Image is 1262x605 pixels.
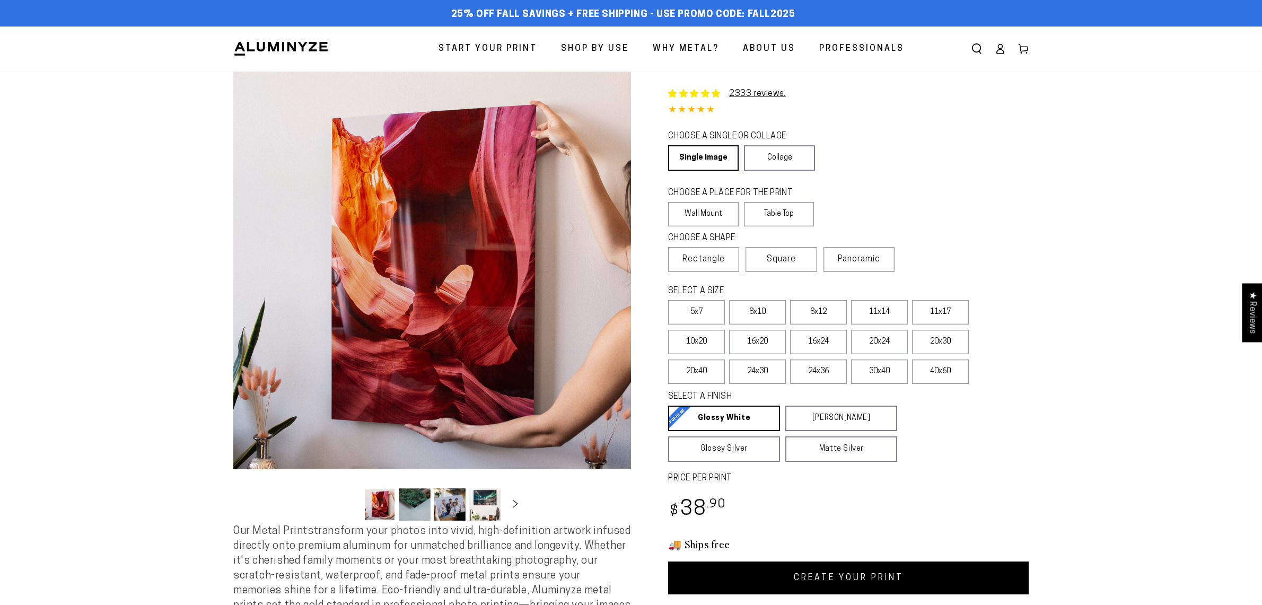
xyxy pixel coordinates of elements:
label: 20x24 [851,330,908,354]
legend: CHOOSE A PLACE FOR THE PRINT [668,187,804,199]
sup: .90 [707,498,726,511]
div: Click to open Judge.me floating reviews tab [1242,283,1262,342]
img: Aluminyze [233,41,329,57]
label: 11x17 [912,300,969,325]
div: 4.85 out of 5.0 stars [668,103,1029,118]
a: [PERSON_NAME] [785,406,897,431]
a: About Us [735,35,803,63]
a: Single Image [668,145,739,171]
legend: CHOOSE A SINGLE OR COLLAGE [668,130,805,143]
span: About Us [743,41,795,57]
label: 24x30 [729,360,786,384]
legend: CHOOSE A SHAPE [668,232,806,244]
span: Rectangle [682,253,725,266]
label: 11x14 [851,300,908,325]
label: 30x40 [851,360,908,384]
h3: 🚚 Ships free [668,537,1029,551]
span: Square [767,253,796,266]
label: 8x10 [729,300,786,325]
a: Shop By Use [553,35,637,63]
span: 25% off FALL Savings + Free Shipping - Use Promo Code: FALL2025 [451,9,795,21]
a: Matte Silver [785,436,897,462]
button: Slide left [337,493,361,516]
button: Load image 2 in gallery view [399,488,431,521]
label: 20x40 [668,360,725,384]
media-gallery: Gallery Viewer [233,72,631,524]
button: Load image 4 in gallery view [469,488,501,521]
a: Why Metal? [645,35,727,63]
span: Start Your Print [439,41,537,57]
label: Table Top [744,202,814,226]
span: Professionals [819,41,904,57]
span: Why Metal? [653,41,719,57]
summary: Search our site [965,37,988,60]
label: 24x36 [790,360,847,384]
a: Start Your Print [431,35,545,63]
legend: SELECT A FINISH [668,391,872,403]
a: Glossy White [668,406,780,431]
a: Collage [744,145,814,171]
span: Panoramic [838,255,880,264]
legend: SELECT A SIZE [668,285,880,297]
bdi: 38 [668,499,726,520]
button: Load image 1 in gallery view [364,488,396,521]
a: 2333 reviews. [729,90,786,98]
button: Slide right [504,493,527,516]
label: 40x60 [912,360,969,384]
label: 5x7 [668,300,725,325]
label: 16x20 [729,330,786,354]
span: $ [670,504,679,519]
label: 8x12 [790,300,847,325]
a: Professionals [811,35,912,63]
span: Shop By Use [561,41,629,57]
label: 16x24 [790,330,847,354]
label: 10x20 [668,330,725,354]
label: PRICE PER PRINT [668,472,1029,485]
label: 20x30 [912,330,969,354]
a: CREATE YOUR PRINT [668,562,1029,594]
button: Load image 3 in gallery view [434,488,466,521]
a: Glossy Silver [668,436,780,462]
label: Wall Mount [668,202,739,226]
